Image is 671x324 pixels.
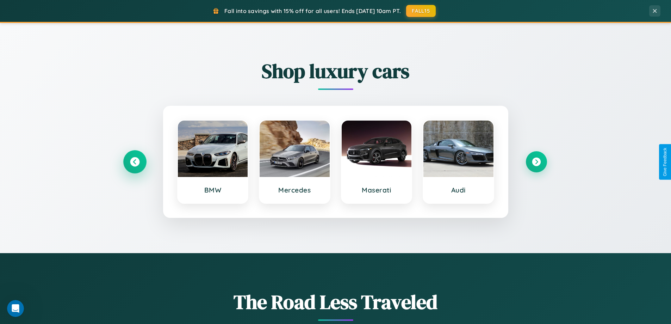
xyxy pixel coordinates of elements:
[430,186,486,194] h3: Audi
[185,186,241,194] h3: BMW
[406,5,436,17] button: FALL15
[7,300,24,317] iframe: Intercom live chat
[124,288,547,316] h1: The Road Less Traveled
[349,186,405,194] h3: Maserati
[224,7,401,14] span: Fall into savings with 15% off for all users! Ends [DATE] 10am PT.
[663,148,667,176] div: Give Feedback
[124,57,547,85] h2: Shop luxury cars
[267,186,323,194] h3: Mercedes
